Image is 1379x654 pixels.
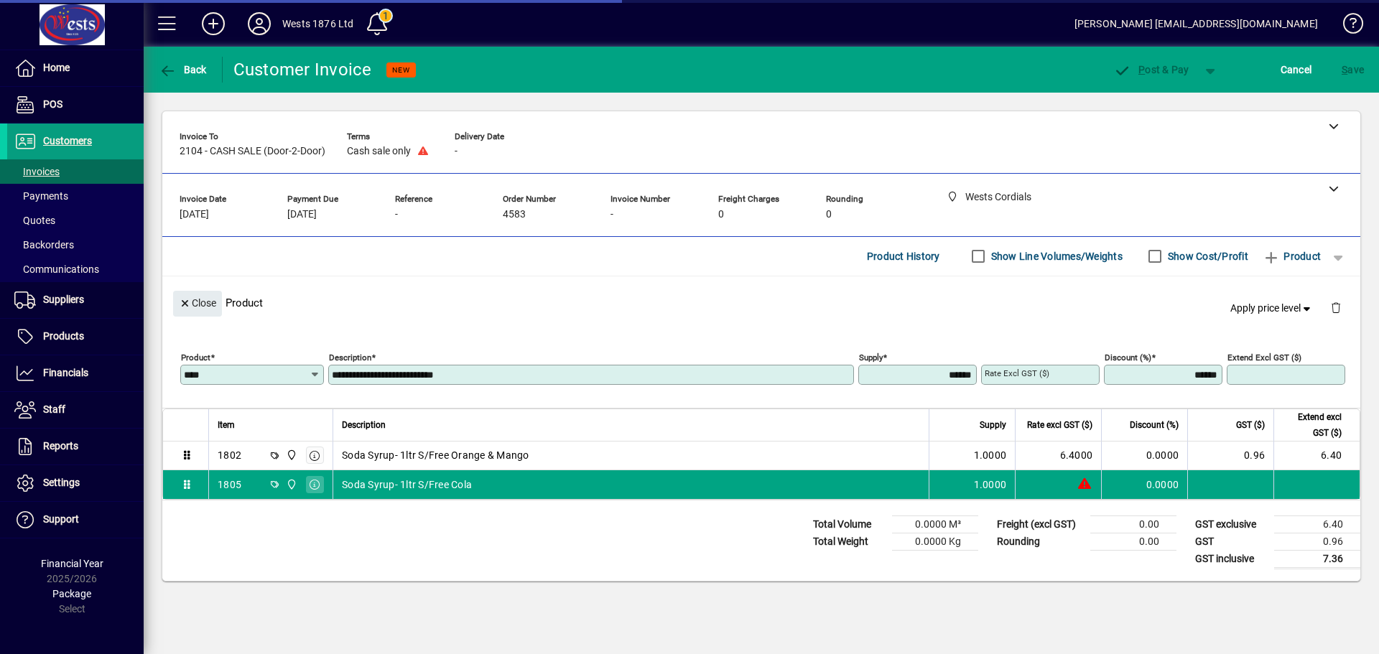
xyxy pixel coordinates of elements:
[1274,515,1360,533] td: 6.40
[1188,515,1274,533] td: GST exclusive
[162,276,1360,329] div: Product
[14,166,60,177] span: Invoices
[1255,243,1328,269] button: Product
[1283,409,1342,441] span: Extend excl GST ($)
[7,392,144,428] a: Staff
[1319,291,1353,325] button: Delete
[1188,550,1274,568] td: GST inclusive
[43,62,70,73] span: Home
[14,215,55,226] span: Quotes
[806,533,892,550] td: Total Weight
[43,330,84,342] span: Products
[1107,57,1197,83] button: Post & Pay
[392,65,410,75] span: NEW
[1281,58,1312,81] span: Cancel
[218,417,235,433] span: Item
[7,465,144,501] a: Settings
[347,146,411,157] span: Cash sale only
[43,294,84,305] span: Suppliers
[974,448,1007,462] span: 1.0000
[159,64,207,75] span: Back
[236,11,282,37] button: Profile
[43,513,79,525] span: Support
[826,209,832,220] span: 0
[1274,533,1360,550] td: 0.96
[1130,417,1179,433] span: Discount (%)
[7,159,144,184] a: Invoices
[1074,12,1318,35] div: [PERSON_NAME] [EMAIL_ADDRESS][DOMAIN_NAME]
[190,11,236,37] button: Add
[990,533,1090,550] td: Rounding
[7,50,144,86] a: Home
[43,403,65,415] span: Staff
[718,209,724,220] span: 0
[455,146,458,157] span: -
[43,367,88,378] span: Financials
[1165,249,1248,263] label: Show Cost/Profit
[329,352,371,362] mat-label: Description
[287,209,317,220] span: [DATE]
[1225,295,1319,321] button: Apply price level
[1101,442,1187,470] td: 0.0000
[892,533,978,550] td: 0.0000 Kg
[179,291,216,315] span: Close
[1027,417,1092,433] span: Rate excl GST ($)
[892,515,978,533] td: 0.0000 M³
[282,477,299,492] span: Wests Cordials
[342,448,529,462] span: Soda Syrup- 1ltr S/Free Orange & Mango
[867,245,940,268] span: Product History
[1188,533,1274,550] td: GST
[282,12,353,35] div: Wests 1876 Ltd
[43,440,78,452] span: Reports
[180,209,209,220] span: [DATE]
[610,209,613,220] span: -
[1332,3,1361,50] a: Knowledge Base
[1105,352,1151,362] mat-label: Discount (%)
[974,477,1007,492] span: 1.0000
[1101,470,1187,499] td: 0.0000
[1138,64,1145,75] span: P
[52,588,91,599] span: Package
[7,184,144,208] a: Payments
[173,291,222,317] button: Close
[181,352,210,362] mat-label: Product
[1227,352,1301,362] mat-label: Extend excl GST ($)
[218,477,241,492] div: 1805
[1273,442,1360,470] td: 6.40
[988,249,1123,263] label: Show Line Volumes/Weights
[861,243,946,269] button: Product History
[14,239,74,251] span: Backorders
[859,352,883,362] mat-label: Supply
[14,190,68,202] span: Payments
[43,477,80,488] span: Settings
[806,515,892,533] td: Total Volume
[170,296,226,309] app-page-header-button: Close
[180,146,325,157] span: 2104 - CASH SALE (Door-2-Door)
[7,502,144,538] a: Support
[1090,533,1176,550] td: 0.00
[1090,515,1176,533] td: 0.00
[7,429,144,464] a: Reports
[980,417,1006,433] span: Supply
[1277,57,1316,83] button: Cancel
[1236,417,1265,433] span: GST ($)
[1114,64,1189,75] span: ost & Pay
[7,233,144,257] a: Backorders
[1342,64,1347,75] span: S
[14,263,99,275] span: Communications
[1338,57,1368,83] button: Save
[1187,442,1273,470] td: 0.96
[1024,448,1092,462] div: 6.4000
[7,319,144,355] a: Products
[503,209,526,220] span: 4583
[233,58,372,81] div: Customer Invoice
[1230,301,1314,316] span: Apply price level
[1342,58,1364,81] span: ave
[1263,245,1321,268] span: Product
[43,98,62,110] span: POS
[155,57,210,83] button: Back
[342,417,386,433] span: Description
[7,355,144,391] a: Financials
[43,135,92,146] span: Customers
[1274,550,1360,568] td: 7.36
